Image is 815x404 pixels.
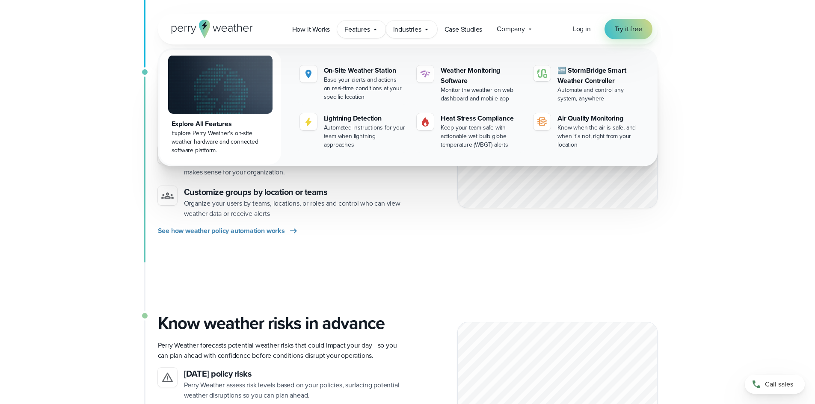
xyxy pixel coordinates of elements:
div: Know when the air is safe, and when it's not, right from your location [557,124,640,149]
span: Industries [393,24,421,35]
img: software-icon.svg [420,69,430,79]
div: Explore All Features [172,119,269,129]
a: Explore All Features Explore Perry Weather's on-site weather hardware and connected software plat... [160,50,281,165]
div: Keep your team safe with actionable wet bulb globe temperature (WBGT) alerts [441,124,523,149]
span: Try it free [615,24,642,34]
a: Try it free [605,19,652,39]
a: Log in [573,24,591,34]
span: Company [497,24,525,34]
img: Gas.svg [420,117,430,127]
a: Case Studies [437,21,490,38]
h3: Know weather risks in advance [158,313,401,333]
span: Case Studies [445,24,483,35]
img: Location.svg [303,69,314,79]
a: Air Quality Monitoring Know when the air is safe, and when it's not, right from your location [530,110,643,153]
h4: Customize groups by location or teams [184,186,401,198]
div: On-Site Weather Station [324,65,406,76]
div: Monitor the weather on web dashboard and mobile app [441,86,523,103]
div: Weather Monitoring Software [441,65,523,86]
a: On-Site Weather Station Base your alerts and actions on real-time conditions at your specific loc... [296,62,410,105]
img: lightning-icon.svg [303,117,314,127]
span: See how weather policy automation works [158,226,285,236]
div: Lightning Detection [324,113,406,124]
div: Air Quality Monitoring [557,113,640,124]
img: aqi-icon.svg [537,117,547,127]
span: Call sales [765,379,793,389]
div: Base your alerts and actions on real-time conditions at your specific location [324,76,406,101]
div: Heat Stress Compliance [441,113,523,124]
a: See how weather policy automation works [158,226,299,236]
span: How it Works [292,24,330,35]
a: Lightning Detection Automated instructions for your team when lightning approaches [296,110,410,153]
h3: [DATE] policy risks [184,368,401,380]
p: Perry Weather assess risk levels based on your policies, surfacing potential weather disruptions ... [184,380,401,401]
a: 🆕 StormBridge Smart Weather Controller Automate and control any system, anywhere [530,62,643,106]
img: stormbridge-icon-V6.svg [537,69,547,78]
div: Automated instructions for your team when lightning approaches [324,124,406,149]
a: Heat Stress Compliance Keep your team safe with actionable wet bulb globe temperature (WBGT) alerts [413,110,527,153]
div: 🆕 StormBridge Smart Weather Controller [557,65,640,86]
p: We’ll work with you to add your weather policies or create new ones that makes sense for your org... [184,157,401,177]
span: Features [344,24,370,35]
p: Organize your users by teams, locations, or roles and control who can view weather data or receiv... [184,198,401,219]
a: Call sales [745,375,805,394]
div: Automate and control any system, anywhere [557,86,640,103]
p: Perry Weather forecasts potential weather risks that could impact your day—so you can plan ahead ... [158,340,401,361]
a: Weather Monitoring Software Monitor the weather on web dashboard and mobile app [413,62,527,106]
div: Explore Perry Weather's on-site weather hardware and connected software platform. [172,129,269,155]
a: How it Works [285,21,338,38]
